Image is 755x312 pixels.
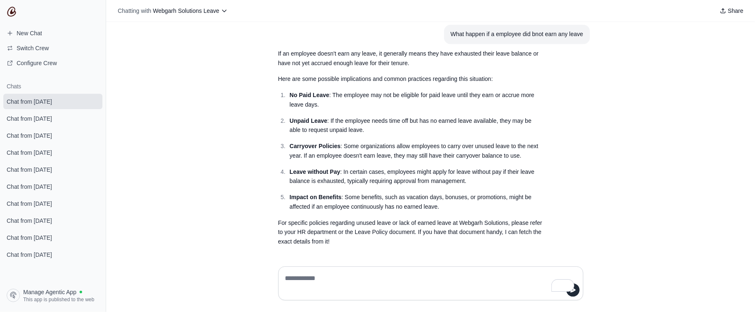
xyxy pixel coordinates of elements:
a: Chat from [DATE] [3,230,102,245]
a: Chat from [DATE] [3,94,102,109]
p: : In certain cases, employees might apply for leave without pay if their leave balance is exhaust... [289,167,543,186]
a: Manage Agentic App This app is published to the web [3,285,102,305]
span: Chat from [DATE] [7,115,52,123]
span: Chatting with [118,7,151,15]
strong: Leave without Pay [289,168,340,175]
strong: Carryover Policies [289,143,340,149]
span: Chat from [DATE] [7,183,52,191]
strong: Impact on Benefits [289,194,341,200]
a: New Chat [3,27,102,40]
strong: No Paid Leave [289,92,329,98]
p: : Some organizations allow employees to carry over unused leave to the next year. If an employee ... [289,141,543,161]
p: : If the employee needs time off but has no earned leave available, they may be able to request u... [289,116,543,135]
span: Chat from [DATE] [7,97,52,106]
span: Configure Crew [17,59,57,67]
a: Chat from [DATE] [3,179,102,194]
span: Chat from [DATE] [7,149,52,157]
span: New Chat [17,29,42,37]
span: Share [728,7,743,15]
img: CrewAI Logo [7,7,17,17]
span: Chat from [DATE] [7,166,52,174]
a: Chat from [DATE] [3,247,102,262]
a: Chat from [DATE] [3,111,102,126]
a: Chat from [DATE] [3,162,102,177]
section: User message [444,24,590,44]
a: Chat from [DATE] [3,196,102,211]
button: Share [716,5,747,17]
button: Switch Crew [3,41,102,55]
span: Chat from [DATE] [7,217,52,225]
a: Chat from [DATE] [3,213,102,228]
p: For specific policies regarding unused leave or lack of earned leave at Webgarh Solutions, please... [278,218,544,246]
p: : The employee may not be eligible for paid leave until they earn or accrue more leave days. [289,90,543,110]
span: Webgarh Solutions Leave [153,7,219,14]
span: Chat from [DATE] [7,132,52,140]
span: This app is published to the web [23,296,94,303]
section: Response [272,44,550,251]
button: Chatting with Webgarh Solutions Leave [114,5,231,17]
a: Chat from [DATE] [3,145,102,160]
p: Here are some possible implications and common practices regarding this situation: [278,74,544,84]
a: Chat from [DATE] [3,128,102,143]
span: Chat from [DATE] [7,234,52,242]
strong: Unpaid Leave [289,117,327,124]
textarea: To enrich screen reader interactions, please activate Accessibility in Grammarly extension settings [284,272,578,295]
div: What happen if a employee did bnot earn any leave [451,29,583,39]
span: Chat from [DATE] [7,251,52,259]
span: Manage Agentic App [23,288,76,296]
p: If an employee doesn't earn any leave, it generally means they have exhausted their leave balance... [278,49,544,68]
p: : Some benefits, such as vacation days, bonuses, or promotions, might be affected if an employee ... [289,193,543,212]
span: Switch Crew [17,44,49,52]
a: Configure Crew [3,56,102,70]
span: Chat from [DATE] [7,200,52,208]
